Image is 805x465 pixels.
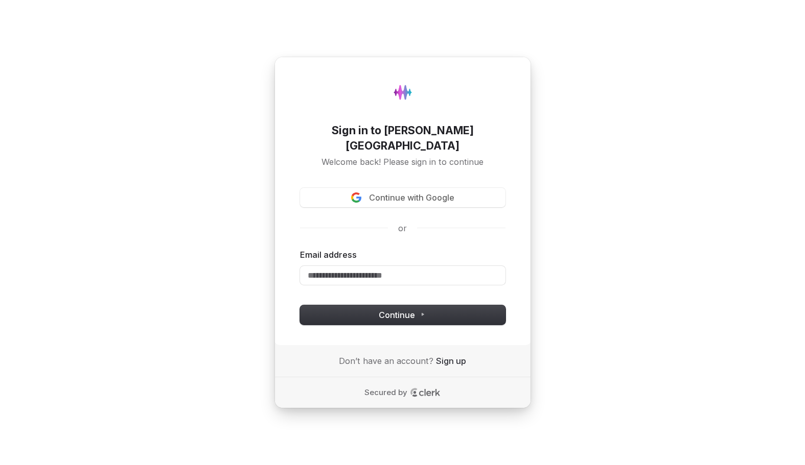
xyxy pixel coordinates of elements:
[339,355,433,367] span: Don’t have an account?
[379,309,427,321] span: Continue
[300,123,505,154] h1: Sign in to [PERSON_NAME][GEOGRAPHIC_DATA]
[387,77,418,108] img: Hydee.ai
[300,249,357,261] label: Email address
[369,192,454,204] span: Continue with Google
[300,305,505,325] button: Continue
[398,223,407,234] p: or
[436,355,466,367] a: Sign up
[410,388,441,397] a: Clerk logo
[364,387,407,398] p: Secured by
[351,192,361,203] img: Sign in with Google
[300,156,505,168] p: Welcome back! Please sign in to continue
[300,188,505,207] button: Sign in with GoogleContinue with Google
